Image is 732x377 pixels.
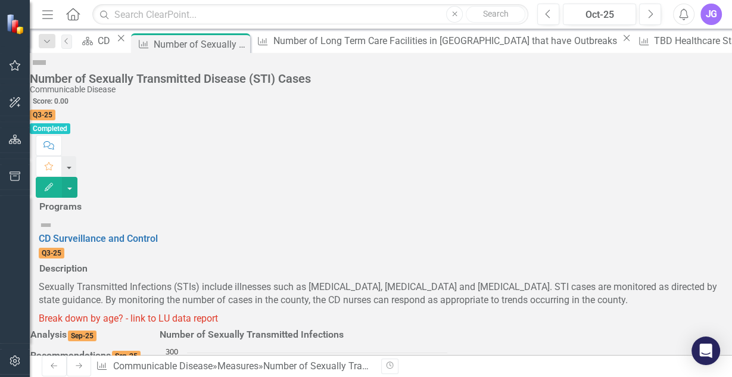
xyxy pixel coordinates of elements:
[113,360,213,372] a: Communicable Disease
[68,331,96,341] span: Sep-25
[30,123,70,134] span: Completed
[78,33,114,48] a: CD
[691,337,720,365] div: Open Intercom Messenger
[30,110,55,120] span: Q3-25
[30,329,67,340] h3: Analysis
[154,37,247,52] div: Number of Sexually Transmitted Disease (STI) Cases
[30,350,111,361] h3: Recommendations
[39,313,218,324] span: Break down by age? - link to LU data report
[112,351,141,362] span: Sep-25
[466,6,525,23] button: Search
[273,33,619,48] div: Number of Long Term Care Facilities in [GEOGRAPHIC_DATA] that have Outbreaks
[30,85,726,94] div: Communicable Disease
[30,72,726,85] div: Number of Sexually Transmitted Disease (STI) Cases
[263,360,486,372] div: Number of Sexually Transmitted Disease (STI) Cases
[39,201,82,212] h3: Programs
[563,4,636,25] button: Oct-25
[6,14,27,35] img: ClearPoint Strategy
[166,346,178,357] text: 300
[39,281,723,310] p: Sexually Transmitted Infections (STIs) include illnesses such as [MEDICAL_DATA], [MEDICAL_DATA] a...
[39,248,64,258] span: Q3-25
[96,360,372,373] div: » »
[30,96,71,107] span: Score: 0.00
[39,263,88,274] h3: Description
[30,53,49,72] img: Not Defined
[160,329,344,340] h3: Number of Sexually Transmitted Infections
[39,218,53,232] img: Not Defined
[217,360,258,372] a: Measures
[483,9,509,18] span: Search
[253,33,619,48] a: Number of Long Term Care Facilities in [GEOGRAPHIC_DATA] that have Outbreaks
[98,33,114,48] div: CD
[567,8,632,22] div: Oct-25
[700,4,722,25] button: JG
[39,233,158,244] a: CD Surveillance and Control
[92,4,528,25] input: Search ClearPoint...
